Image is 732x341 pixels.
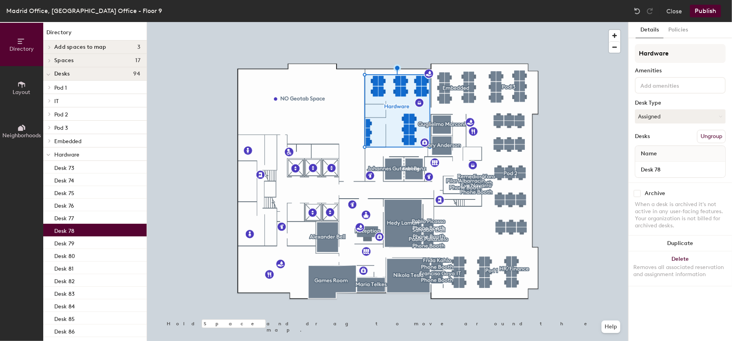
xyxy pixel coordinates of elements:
[54,301,75,310] p: Desk 84
[697,130,726,143] button: Ungroup
[635,109,726,123] button: Assigned
[54,213,74,222] p: Desk 77
[54,251,75,260] p: Desk 80
[54,200,74,209] p: Desk 76
[646,7,654,15] img: Redo
[54,162,74,171] p: Desk 73
[54,263,74,272] p: Desk 81
[54,326,75,335] p: Desk 86
[54,313,75,323] p: Desk 85
[54,57,74,64] span: Spaces
[54,98,59,105] span: IT
[636,22,664,38] button: Details
[54,138,81,145] span: Embedded
[54,175,74,184] p: Desk 74
[635,201,726,229] div: When a desk is archived it's not active in any user-facing features. Your organization is not bil...
[54,85,67,91] span: Pod 1
[133,71,140,77] span: 94
[637,147,661,161] span: Name
[13,89,31,96] span: Layout
[6,6,162,16] div: Madrid Office, [GEOGRAPHIC_DATA] Office - Floor 9
[54,188,74,197] p: Desk 75
[2,132,41,139] span: Neighborhoods
[54,276,75,285] p: Desk 82
[54,125,68,131] span: Pod 3
[135,57,140,64] span: 17
[633,7,641,15] img: Undo
[635,100,726,106] div: Desk Type
[664,22,693,38] button: Policies
[639,80,710,90] input: Add amenities
[54,71,70,77] span: Desks
[54,238,74,247] p: Desk 79
[54,151,79,158] span: Hardware
[633,264,727,278] div: Removes all associated reservation and assignment information
[54,288,75,297] p: Desk 83
[43,28,147,41] h1: Directory
[54,44,107,50] span: Add spaces to map
[645,190,665,197] div: Archive
[635,68,726,74] div: Amenities
[637,164,724,175] input: Unnamed desk
[601,321,620,333] button: Help
[54,225,74,234] p: Desk 78
[635,133,650,140] div: Desks
[666,5,682,17] button: Close
[629,251,732,286] button: DeleteRemoves all associated reservation and assignment information
[137,44,140,50] span: 3
[629,236,732,251] button: Duplicate
[54,111,68,118] span: Pod 2
[9,46,34,52] span: Directory
[690,5,721,17] button: Publish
